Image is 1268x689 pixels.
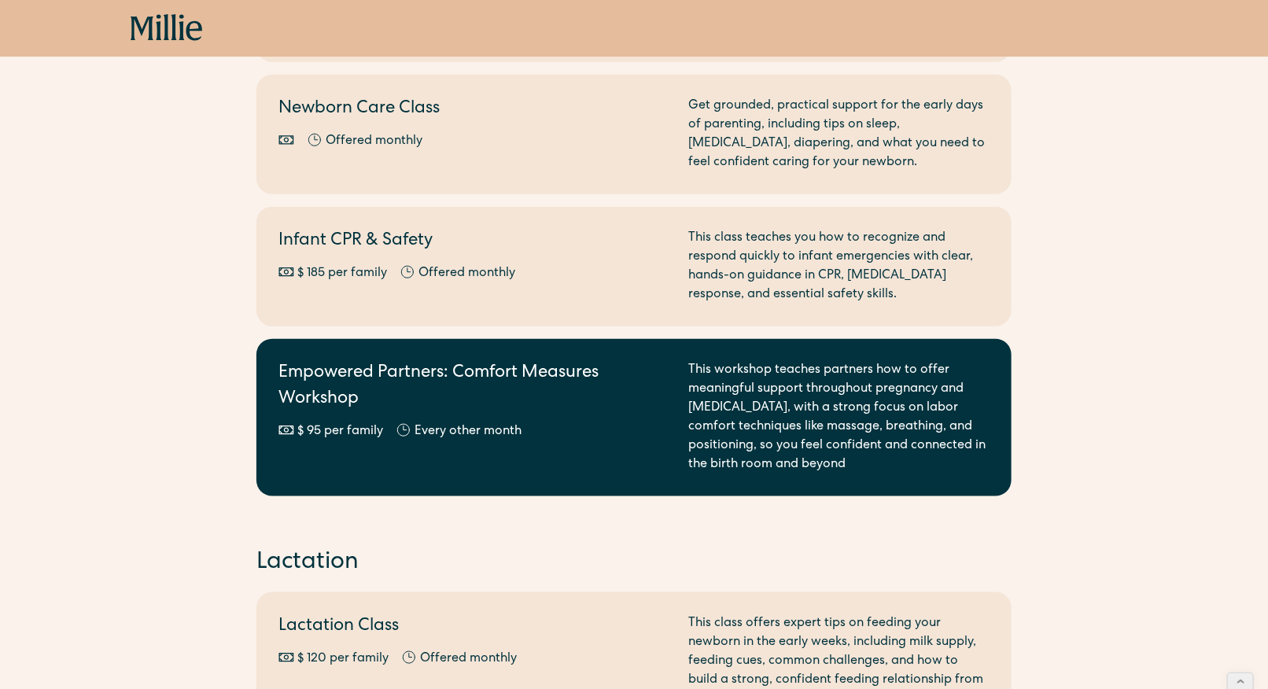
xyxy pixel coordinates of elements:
[326,132,422,151] div: Offered monthly
[688,97,990,172] div: Get grounded, practical support for the early days of parenting, including tips on sleep, [MEDICA...
[688,361,990,474] div: This workshop teaches partners how to offer meaningful support throughout pregnancy and [MEDICAL_...
[256,75,1012,194] a: Newborn Care ClassOffered monthlyGet grounded, practical support for the early days of parenting,...
[297,650,389,669] div: $ 120 per family
[256,207,1012,326] a: Infant CPR & Safety$ 185 per familyOffered monthlyThis class teaches you how to recognize and res...
[415,422,522,441] div: Every other month
[256,547,1012,580] h2: Lactation
[418,264,515,283] div: Offered monthly
[256,339,1012,496] a: Empowered Partners: Comfort Measures Workshop$ 95 per familyEvery other monthThis workshop teache...
[278,361,669,413] h2: Empowered Partners: Comfort Measures Workshop
[688,229,990,304] div: This class teaches you how to recognize and respond quickly to infant emergencies with clear, han...
[278,614,669,640] h2: Lactation Class
[297,264,387,283] div: $ 185 per family
[278,229,669,255] h2: Infant CPR & Safety
[420,650,517,669] div: Offered monthly
[297,422,383,441] div: $ 95 per family
[278,97,669,123] h2: Newborn Care Class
